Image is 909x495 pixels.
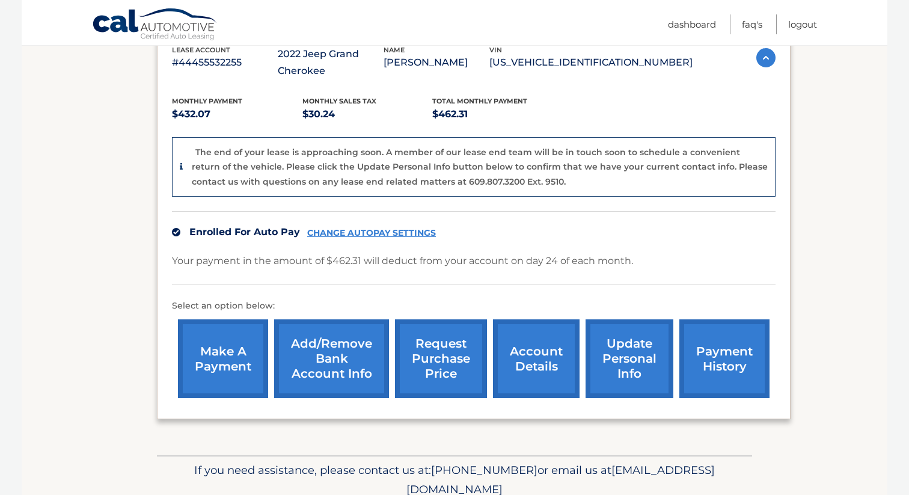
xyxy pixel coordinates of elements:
[679,319,770,398] a: payment history
[493,319,580,398] a: account details
[178,319,268,398] a: make a payment
[668,14,716,34] a: Dashboard
[172,106,302,123] p: $432.07
[172,46,230,54] span: lease account
[189,226,300,238] span: Enrolled For Auto Pay
[172,253,633,269] p: Your payment in the amount of $462.31 will deduct from your account on day 24 of each month.
[395,319,487,398] a: request purchase price
[92,8,218,43] a: Cal Automotive
[278,46,384,79] p: 2022 Jeep Grand Cherokee
[431,463,537,477] span: [PHONE_NUMBER]
[756,48,776,67] img: accordion-active.svg
[274,319,389,398] a: Add/Remove bank account info
[788,14,817,34] a: Logout
[742,14,762,34] a: FAQ's
[172,228,180,236] img: check.svg
[489,54,693,71] p: [US_VEHICLE_IDENTIFICATION_NUMBER]
[384,54,489,71] p: [PERSON_NAME]
[302,97,376,105] span: Monthly sales Tax
[432,97,527,105] span: Total Monthly Payment
[384,46,405,54] span: name
[172,97,242,105] span: Monthly Payment
[172,54,278,71] p: #44455532255
[172,299,776,313] p: Select an option below:
[586,319,673,398] a: update personal info
[489,46,502,54] span: vin
[307,228,436,238] a: CHANGE AUTOPAY SETTINGS
[302,106,433,123] p: $30.24
[192,147,768,187] p: The end of your lease is approaching soon. A member of our lease end team will be in touch soon t...
[432,106,563,123] p: $462.31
